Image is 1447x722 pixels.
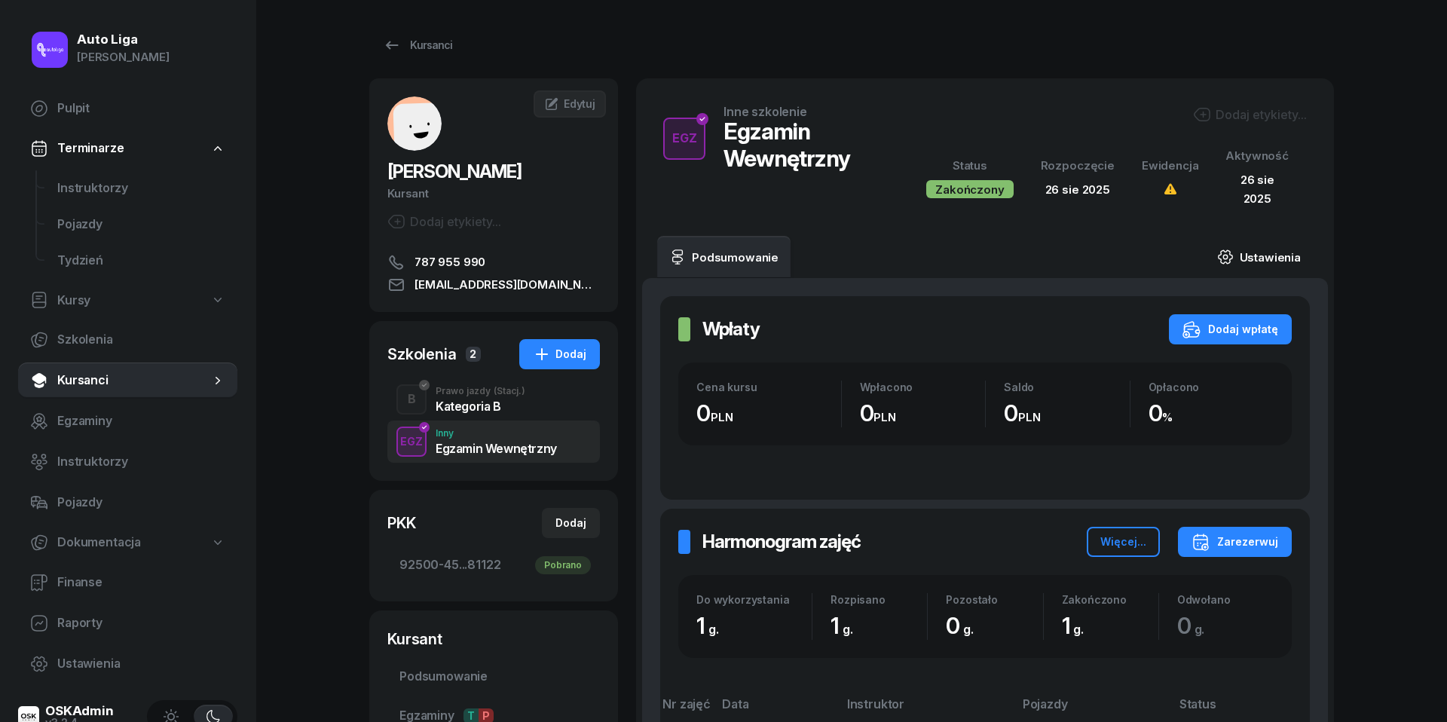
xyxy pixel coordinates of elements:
[1087,527,1160,557] button: Więcej...
[57,371,210,390] span: Kursanci
[1162,410,1173,424] small: %
[1149,399,1274,427] div: 0
[1225,170,1289,209] div: 26 sie 2025
[534,90,606,118] a: Edytuj
[387,421,600,463] button: EGZInnyEgzamin Wewnętrzny
[663,118,705,160] button: EGZ
[657,236,791,278] a: Podsumowanie
[723,106,807,118] div: Inne szkolenie
[396,427,427,457] button: EGZ
[946,593,1042,606] div: Pozostało
[831,593,927,606] div: Rozpisano
[77,33,170,46] div: Auto Liga
[1142,156,1199,176] div: Ewidencja
[387,629,600,650] div: Kursant
[77,47,170,67] div: [PERSON_NAME]
[702,317,760,341] h2: Wpłaty
[436,429,557,438] div: Inny
[926,156,1013,176] div: Status
[383,36,452,54] div: Kursanci
[394,432,429,451] div: EGZ
[873,410,896,424] small: PLN
[18,485,237,521] a: Pojazdy
[542,508,600,538] button: Dodaj
[57,330,225,350] span: Szkolenia
[387,276,600,294] a: [EMAIL_ADDRESS][DOMAIN_NAME]
[415,276,600,294] span: [EMAIL_ADDRESS][DOMAIN_NAME]
[696,612,727,639] span: 1
[436,387,525,396] div: Prawo jazdy
[696,593,812,606] div: Do wykorzystania
[533,345,586,363] div: Dodaj
[1062,593,1158,606] div: Zakończono
[696,381,841,393] div: Cena kursu
[860,399,986,427] div: 0
[402,387,422,412] div: B
[387,659,600,695] a: Podsumowanie
[1100,533,1146,551] div: Więcej...
[57,573,225,592] span: Finanse
[18,525,237,560] a: Dokumentacja
[18,363,237,399] a: Kursanci
[831,612,861,639] span: 1
[466,347,481,362] span: 2
[1205,236,1313,278] a: Ustawienia
[369,30,466,60] a: Kursanci
[18,283,237,318] a: Kursy
[436,400,525,412] div: Kategoria B
[1195,622,1205,637] small: g.
[57,452,225,472] span: Instruktorzy
[45,243,237,279] a: Tydzień
[1182,320,1278,338] div: Dodaj wpłatę
[926,180,1013,198] div: Zakończony
[45,705,114,717] div: OSKAdmin
[696,399,841,427] div: 0
[415,253,485,271] span: 787 955 990
[1062,612,1092,639] span: 1
[18,605,237,641] a: Raporty
[57,493,225,512] span: Pojazdy
[963,622,974,637] small: g.
[57,654,225,674] span: Ustawienia
[711,410,733,424] small: PLN
[387,213,501,231] div: Dodaj etykiety...
[18,564,237,601] a: Finanse
[387,184,600,203] div: Kursant
[57,179,225,198] span: Instruktorzy
[860,381,986,393] div: Wpłacono
[18,646,237,682] a: Ustawienia
[57,251,225,271] span: Tydzień
[387,547,600,583] a: 92500-45...81122Pobrano
[387,161,522,182] span: [PERSON_NAME]
[399,555,588,575] span: 92500-45...81122
[535,556,591,574] div: Pobrano
[1169,314,1292,344] button: Dodaj wpłatę
[1177,612,1213,639] span: 0
[1193,106,1307,124] button: Dodaj etykiety...
[18,131,237,166] a: Terminarze
[723,118,890,172] div: Egzamin Wewnętrzny
[946,612,1042,640] div: 0
[57,411,225,431] span: Egzaminy
[666,126,703,151] div: EGZ
[1041,156,1115,176] div: Rozpoczęcie
[387,253,600,271] a: 787 955 990
[436,442,557,454] div: Egzamin Wewnętrzny
[57,291,90,311] span: Kursy
[399,667,588,687] span: Podsumowanie
[45,207,237,243] a: Pojazdy
[57,613,225,633] span: Raporty
[57,139,124,158] span: Terminarze
[1225,146,1289,166] div: Aktywność
[1192,533,1278,551] div: Zarezerwuj
[1178,527,1292,557] button: Zarezerwuj
[843,622,853,637] small: g.
[18,444,237,480] a: Instruktorzy
[708,622,719,637] small: g.
[18,90,237,127] a: Pulpit
[1073,622,1084,637] small: g.
[18,403,237,439] a: Egzaminy
[519,339,600,369] button: Dodaj
[1018,410,1041,424] small: PLN
[57,533,141,552] span: Dokumentacja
